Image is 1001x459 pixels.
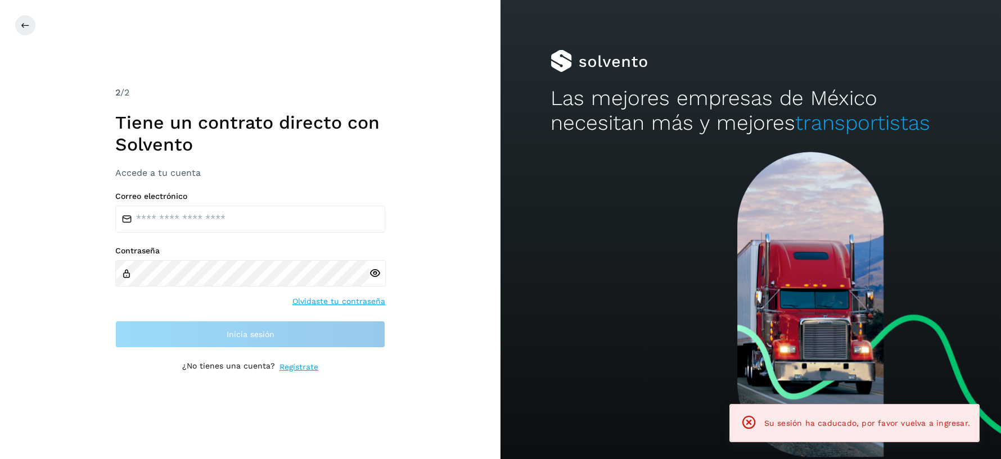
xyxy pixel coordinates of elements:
[115,246,385,256] label: Contraseña
[227,330,274,338] span: Inicia sesión
[115,86,385,99] div: /2
[115,321,385,348] button: Inicia sesión
[115,192,385,201] label: Correo electrónico
[115,167,385,178] h3: Accede a tu cuenta
[292,296,385,307] a: Olvidaste tu contraseña
[115,87,120,98] span: 2
[115,112,385,155] h1: Tiene un contrato directo con Solvento
[764,419,970,428] span: Su sesión ha caducado, por favor vuelva a ingresar.
[551,86,951,136] h2: Las mejores empresas de México necesitan más y mejores
[279,361,318,373] a: Regístrate
[182,361,275,373] p: ¿No tienes una cuenta?
[795,111,930,135] span: transportistas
